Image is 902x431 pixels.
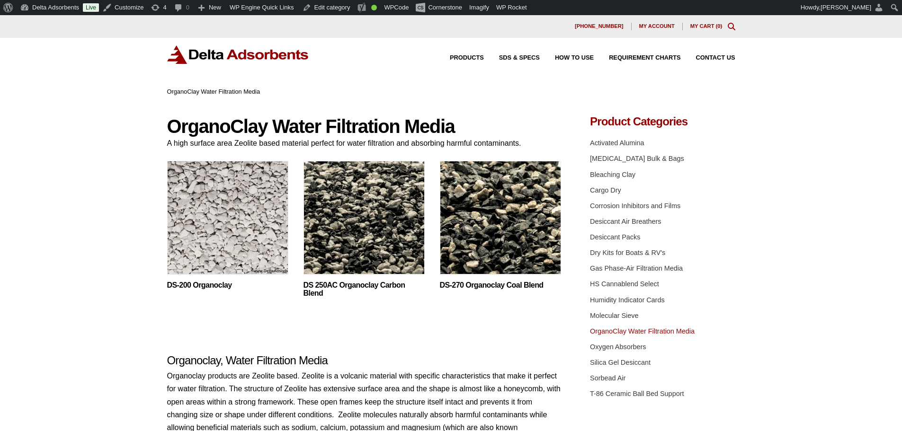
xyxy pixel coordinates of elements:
[567,23,632,30] a: [PHONE_NUMBER]
[681,55,735,61] a: Contact Us
[450,55,484,61] span: Products
[632,23,683,30] a: My account
[590,202,680,210] a: Corrosion Inhibitors and Films
[590,343,646,351] a: Oxygen Absorbers
[167,354,562,368] h2: Organoclay, Water Filtration Media
[639,24,675,29] span: My account
[167,45,309,64] img: Delta Adsorbents
[590,374,625,382] a: Sorbead Air
[167,137,562,150] p: A high surface area Zeolite based material perfect for water filtration and absorbing harmful con...
[609,55,680,61] span: Requirement Charts
[590,327,695,335] a: OrganoClay Water Filtration Media
[304,281,425,298] a: DS 250AC Organoclay Carbon Blend
[167,116,562,137] h1: OrganoClay Water Filtration Media
[590,186,621,194] a: Cargo Dry
[590,280,659,288] a: HS Cannablend Select
[594,55,680,61] a: Requirement Charts
[167,281,288,290] a: DS-200 Organoclay
[575,24,624,29] span: [PHONE_NUMBER]
[821,4,871,11] span: [PERSON_NAME]
[590,155,684,162] a: [MEDICAL_DATA] Bulk & Bags
[590,390,684,397] a: T-86 Ceramic Ball Bed Support
[590,249,665,256] a: Dry Kits for Boats & RV's
[590,171,635,178] a: Bleaching Clay
[167,88,260,95] span: OrganoClay Water Filtration Media
[590,139,644,147] a: Activated Alumina
[717,23,720,29] span: 0
[590,296,665,304] a: Humidity Indicator Cards
[555,55,594,61] span: How to Use
[590,116,735,127] h4: Product Categories
[728,23,735,30] div: Toggle Modal Content
[590,218,661,225] a: Desiccant Air Breathers
[590,264,683,272] a: Gas Phase-Air Filtration Media
[499,55,540,61] span: SDS & SPECS
[590,233,640,241] a: Desiccant Packs
[440,281,561,290] a: DS-270 Organoclay Coal Blend
[83,3,99,12] a: Live
[690,23,723,29] a: My Cart (0)
[590,312,638,319] a: Molecular Sieve
[484,55,540,61] a: SDS & SPECS
[540,55,594,61] a: How to Use
[435,55,484,61] a: Products
[696,55,735,61] span: Contact Us
[590,359,651,366] a: Silica Gel Desiccant
[371,5,377,10] div: Good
